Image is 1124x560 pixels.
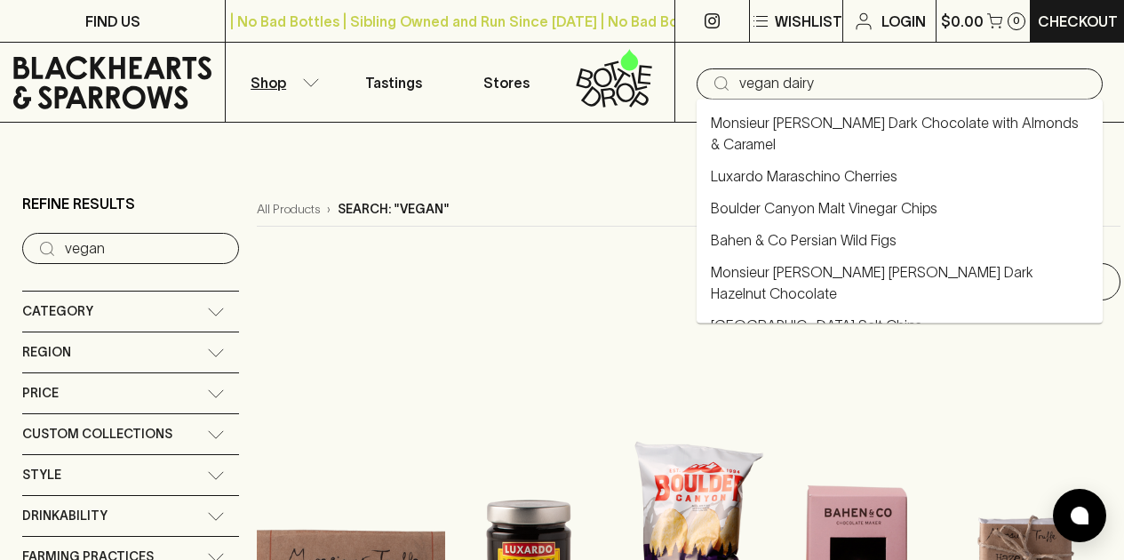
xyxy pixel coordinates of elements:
p: Refine Results [22,193,135,214]
p: 0 [1013,16,1020,26]
a: All Products [257,200,320,219]
a: [GEOGRAPHIC_DATA] Salt Chips [711,315,922,336]
a: Stores [450,43,562,122]
a: Tastings [338,43,450,122]
a: Boulder Canyon Malt Vinegar Chips [711,197,937,219]
input: Try “Pinot noir” [65,235,225,263]
a: Monsieur [PERSON_NAME] Dark Chocolate with Almonds & Caramel [711,112,1088,155]
p: Shop [251,72,286,93]
img: bubble-icon [1071,507,1088,524]
a: Luxardo Maraschino Cherries [711,165,897,187]
p: Wishlist [775,11,842,32]
a: Bahen & Co Persian Wild Figs [711,229,897,251]
div: Category [22,292,239,332]
p: › [327,200,331,219]
p: Tastings [365,72,422,93]
span: Region [22,341,71,364]
span: Drinkability [22,505,108,527]
span: Category [22,300,93,323]
span: Style [22,464,61,486]
input: Try "Pinot noir" [739,69,1088,98]
span: Price [22,382,59,404]
button: Shop [226,43,338,122]
p: $0.00 [941,11,984,32]
div: Price [22,373,239,413]
div: Style [22,455,239,495]
p: Checkout [1038,11,1118,32]
p: Search: "vegan" [338,200,450,219]
p: FIND US [85,11,140,32]
div: Region [22,332,239,372]
div: Drinkability [22,496,239,536]
div: Custom Collections [22,414,239,454]
p: Stores [483,72,530,93]
span: Custom Collections [22,423,172,445]
a: Monsieur [PERSON_NAME] [PERSON_NAME] Dark Hazelnut Chocolate [711,261,1088,304]
p: Login [881,11,926,32]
